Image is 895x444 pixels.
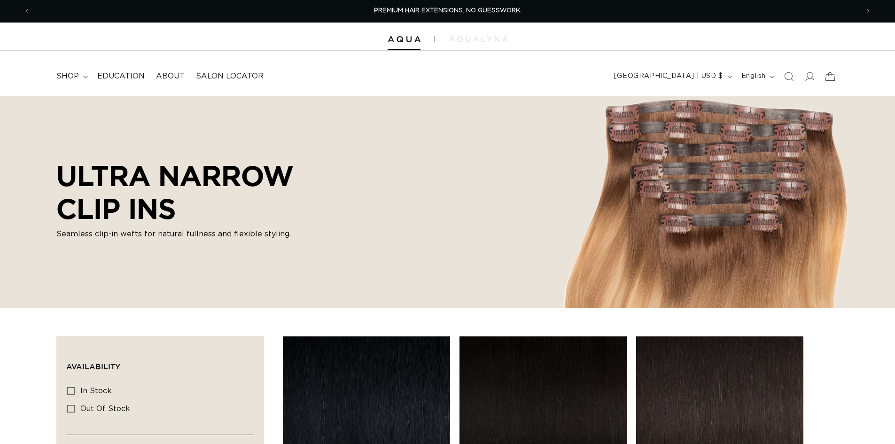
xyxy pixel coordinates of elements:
[858,2,879,20] button: Next announcement
[156,71,185,81] span: About
[741,71,766,81] span: English
[778,66,799,87] summary: Search
[16,2,37,20] button: Previous announcement
[449,36,508,42] img: aqualyna.com
[51,66,92,87] summary: shop
[736,68,778,86] button: English
[56,159,362,225] h2: ULTRA NARROW CLIP INS
[66,362,120,371] span: Availability
[92,66,150,87] a: Education
[56,71,79,81] span: shop
[614,71,723,81] span: [GEOGRAPHIC_DATA] | USD $
[196,71,264,81] span: Salon Locator
[374,8,521,14] span: PREMIUM HAIR EXTENSIONS. NO GUESSWORK.
[388,36,420,43] img: Aqua Hair Extensions
[150,66,190,87] a: About
[190,66,269,87] a: Salon Locator
[80,405,130,413] span: Out of stock
[80,387,112,395] span: In stock
[97,71,145,81] span: Education
[66,346,254,380] summary: Availability (0 selected)
[56,229,362,240] p: Seamless clip-in wefts for natural fullness and flexible styling.
[608,68,736,86] button: [GEOGRAPHIC_DATA] | USD $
